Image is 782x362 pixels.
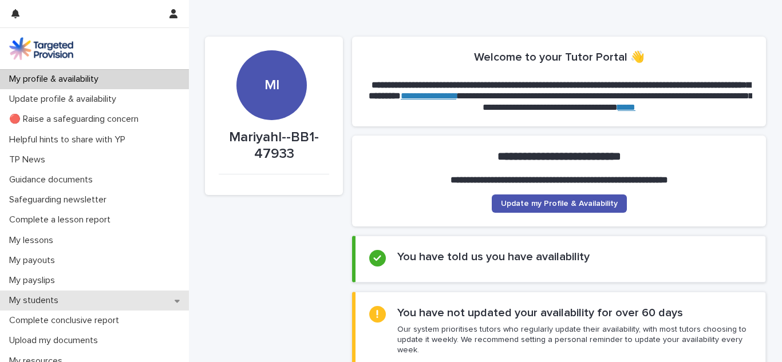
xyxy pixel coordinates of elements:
[5,154,54,165] p: TP News
[5,134,135,145] p: Helpful hints to share with YP
[5,335,107,346] p: Upload my documents
[397,324,752,356] p: Our system prioritises tutors who regularly update their availability, with most tutors choosing ...
[5,114,148,125] p: 🔴 Raise a safeguarding concern
[5,235,62,246] p: My lessons
[5,74,108,85] p: My profile & availability
[219,129,329,162] p: MariyahI--BB1-47933
[397,250,590,264] h2: You have told us you have availability
[5,275,64,286] p: My payslips
[236,7,306,94] div: MI
[397,306,683,320] h2: You have not updated your availability for over 60 days
[5,315,128,326] p: Complete conclusive report
[9,37,73,60] img: M5nRWzHhSzIhMunXDL62
[492,194,627,213] a: Update my Profile & Availability
[501,200,618,208] span: Update my Profile & Availability
[474,50,645,64] h2: Welcome to your Tutor Portal 👋
[5,295,68,306] p: My students
[5,255,64,266] p: My payouts
[5,94,125,105] p: Update profile & availability
[5,174,102,185] p: Guidance documents
[5,214,120,225] p: Complete a lesson report
[5,194,116,205] p: Safeguarding newsletter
